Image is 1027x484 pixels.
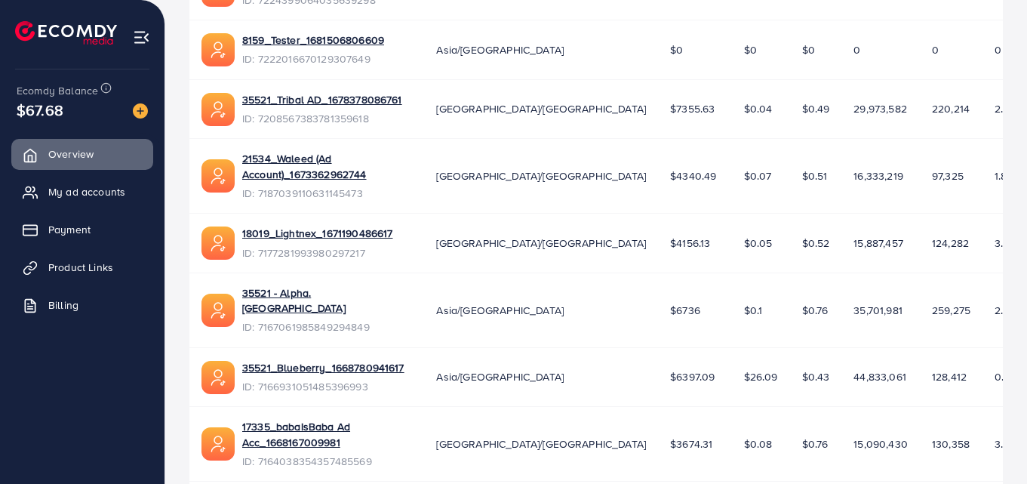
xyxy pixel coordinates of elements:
span: $0.08 [744,436,773,452]
span: 220,214 [932,101,970,116]
a: 8159_Tester_1681506806609 [242,32,384,48]
span: 2.92 [995,303,1016,318]
span: Ecomdy Balance [17,83,98,98]
span: [GEOGRAPHIC_DATA]/[GEOGRAPHIC_DATA] [436,236,646,251]
img: ic-ads-acc.e4c84228.svg [201,33,235,66]
a: 21534_Waleed (Ad Account)_1673362962744 [242,151,412,182]
span: 3.56 [995,236,1016,251]
a: My ad accounts [11,177,153,207]
span: 29,973,582 [853,101,907,116]
span: 16,333,219 [853,168,903,183]
a: 35521_Tribal AD_1678378086761 [242,92,402,107]
span: $0 [802,42,815,57]
span: 124,282 [932,236,969,251]
span: 1.86 [995,168,1013,183]
iframe: Chat [963,416,1016,473]
img: ic-ads-acc.e4c84228.svg [201,227,235,260]
span: ID: 7164038354357485569 [242,454,412,469]
span: Asia/[GEOGRAPHIC_DATA] [436,369,564,384]
a: 35521_Blueberry_1668780941617 [242,360,404,375]
span: $4156.13 [670,236,710,251]
span: $0.76 [802,436,829,452]
a: Overview [11,139,153,169]
span: $6397.09 [670,369,715,384]
span: $6736 [670,303,700,318]
span: Billing [48,297,78,313]
span: 2.59 [995,101,1016,116]
img: ic-ads-acc.e4c84228.svg [201,361,235,394]
span: 0 [995,42,1001,57]
span: 97,325 [932,168,964,183]
span: $0.43 [802,369,830,384]
span: My ad accounts [48,184,125,199]
span: $7355.63 [670,101,715,116]
span: $0.1 [744,303,763,318]
span: Product Links [48,260,113,275]
span: $3674.31 [670,436,712,452]
span: $0.04 [744,101,773,116]
span: $0.52 [802,236,830,251]
span: 15,090,430 [853,436,908,452]
span: ID: 7222016670129307649 [242,51,384,66]
span: Asia/[GEOGRAPHIC_DATA] [436,42,564,57]
span: $0 [744,42,757,57]
span: ID: 7166931051485396993 [242,379,404,394]
span: 0 [853,42,860,57]
a: Payment [11,214,153,245]
a: 35521 - Alpha.[GEOGRAPHIC_DATA] [242,285,412,316]
span: $0.49 [802,101,830,116]
span: Payment [48,222,91,237]
span: $0.51 [802,168,828,183]
img: ic-ads-acc.e4c84228.svg [201,159,235,193]
span: 259,275 [932,303,970,318]
span: 44,833,061 [853,369,906,384]
span: 35,701,981 [853,303,902,318]
a: Billing [11,290,153,320]
img: logo [15,21,117,45]
span: 0.68 [995,369,1016,384]
span: 0 [932,42,939,57]
span: $0.76 [802,303,829,318]
span: $0.07 [744,168,772,183]
span: ID: 7208567383781359618 [242,111,402,126]
span: $67.68 [17,99,63,121]
span: Asia/[GEOGRAPHIC_DATA] [436,303,564,318]
span: $4340.49 [670,168,716,183]
span: [GEOGRAPHIC_DATA]/[GEOGRAPHIC_DATA] [436,436,646,452]
span: ID: 7167061985849294849 [242,319,412,334]
span: $26.09 [744,369,778,384]
span: ID: 7177281993980297217 [242,245,392,260]
span: 130,358 [932,436,970,452]
span: 15,887,457 [853,236,903,251]
a: 17335_babaIsBaba Ad Acc_1668167009981 [242,419,412,450]
span: [GEOGRAPHIC_DATA]/[GEOGRAPHIC_DATA] [436,101,646,116]
span: $0 [670,42,683,57]
a: Product Links [11,252,153,282]
span: $0.05 [744,236,773,251]
a: 18019_Lightnex_1671190486617 [242,226,392,241]
img: ic-ads-acc.e4c84228.svg [201,93,235,126]
img: ic-ads-acc.e4c84228.svg [201,294,235,327]
span: 128,412 [932,369,967,384]
img: ic-ads-acc.e4c84228.svg [201,427,235,461]
img: image [133,103,148,119]
span: Overview [48,146,94,162]
img: menu [133,29,150,46]
span: [GEOGRAPHIC_DATA]/[GEOGRAPHIC_DATA] [436,168,646,183]
span: ID: 7187039110631145473 [242,186,412,201]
